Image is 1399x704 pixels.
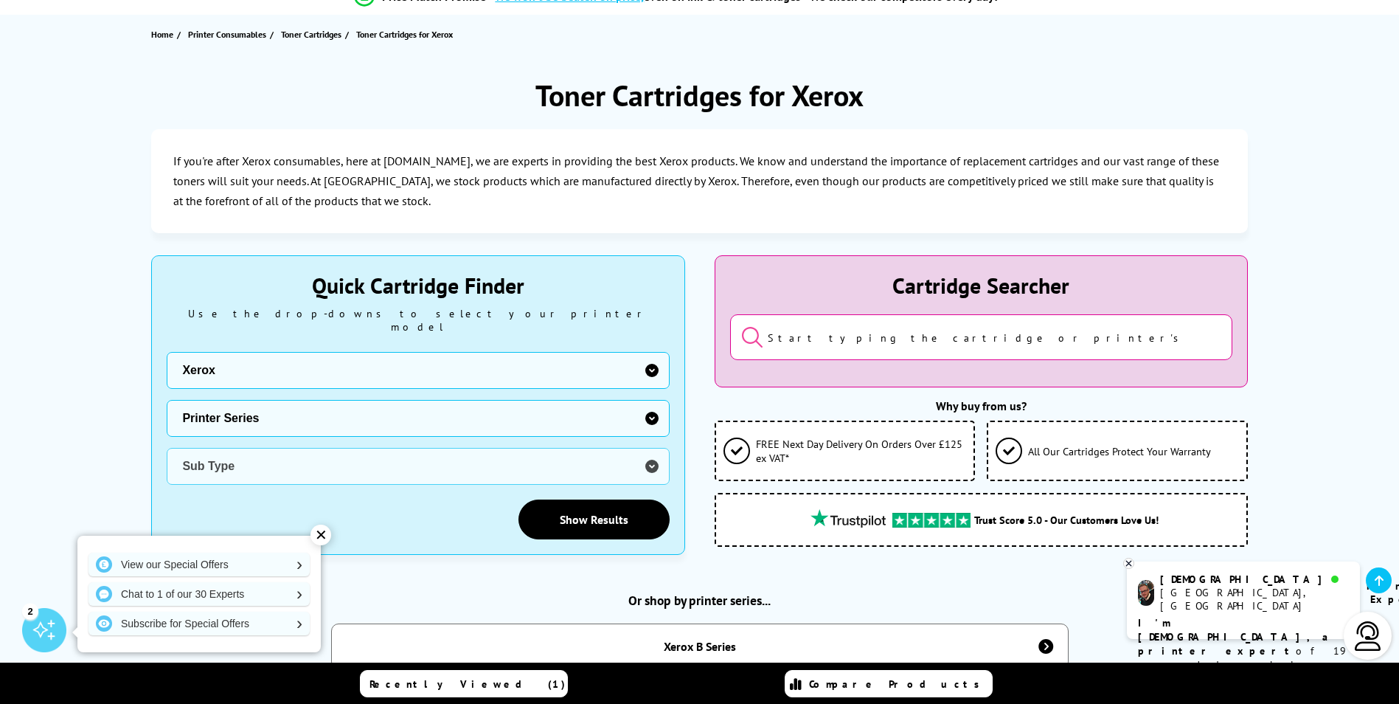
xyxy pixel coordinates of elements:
[88,612,310,635] a: Subscribe for Special Offers
[730,314,1232,360] input: Start typing the cartridge or printer's name...
[756,437,967,465] span: FREE Next Day Delivery On Orders Over £125 ex VAT*
[1138,580,1154,606] img: chris-livechat.png
[809,677,987,691] span: Compare Products
[188,27,266,42] span: Printer Consumables
[1353,621,1383,651] img: user-headset-light.svg
[173,151,1225,212] p: If you're after Xerox consumables, here at [DOMAIN_NAME], we are experts in providing the best Xe...
[785,670,993,697] a: Compare Products
[188,27,270,42] a: Printer Consumables
[167,271,669,300] div: Quick Cartridge Finder
[356,29,453,40] span: Toner Cartridges for Xerox
[281,27,341,42] span: Toner Cartridges
[715,398,1248,413] div: Why buy from us?
[151,592,1247,609] h2: Or shop by printer series...
[1138,616,1349,700] p: of 19 years! I can help you choose the right product
[22,603,38,619] div: 2
[1028,444,1211,458] span: All Our Cartridges Protect Your Warranty
[518,500,670,539] a: Show Results
[1160,586,1348,612] div: [GEOGRAPHIC_DATA], [GEOGRAPHIC_DATA]
[369,677,566,691] span: Recently Viewed (1)
[310,525,331,545] div: ✕
[281,27,345,42] a: Toner Cartridges
[88,582,310,606] a: Chat to 1 of our 30 Experts
[1138,616,1333,658] b: I'm [DEMOGRAPHIC_DATA], a printer expert
[535,76,864,114] h1: Toner Cartridges for Xerox
[974,513,1159,527] span: Trust Score 5.0 - Our Customers Love Us!
[88,553,310,576] a: View our Special Offers
[1160,573,1348,586] div: [DEMOGRAPHIC_DATA]
[730,271,1232,300] div: Cartridge Searcher
[804,509,892,528] img: trustpilot rating
[167,307,669,334] div: Use the drop-downs to select your printer model
[664,639,736,654] div: Xerox B Series
[892,513,971,528] img: trustpilot rating
[151,27,177,42] a: Home
[360,670,568,697] a: Recently Viewed (1)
